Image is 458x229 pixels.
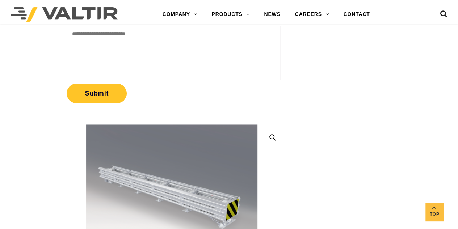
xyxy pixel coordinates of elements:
a: Top [425,203,444,221]
span: Top [425,210,444,219]
a: NEWS [257,7,287,22]
a: COMPANY [155,7,205,22]
a: CAREERS [288,7,336,22]
a: PRODUCTS [205,7,257,22]
a: CONTACT [336,7,377,22]
img: Valtir [11,7,118,22]
button: Submit [67,84,127,103]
